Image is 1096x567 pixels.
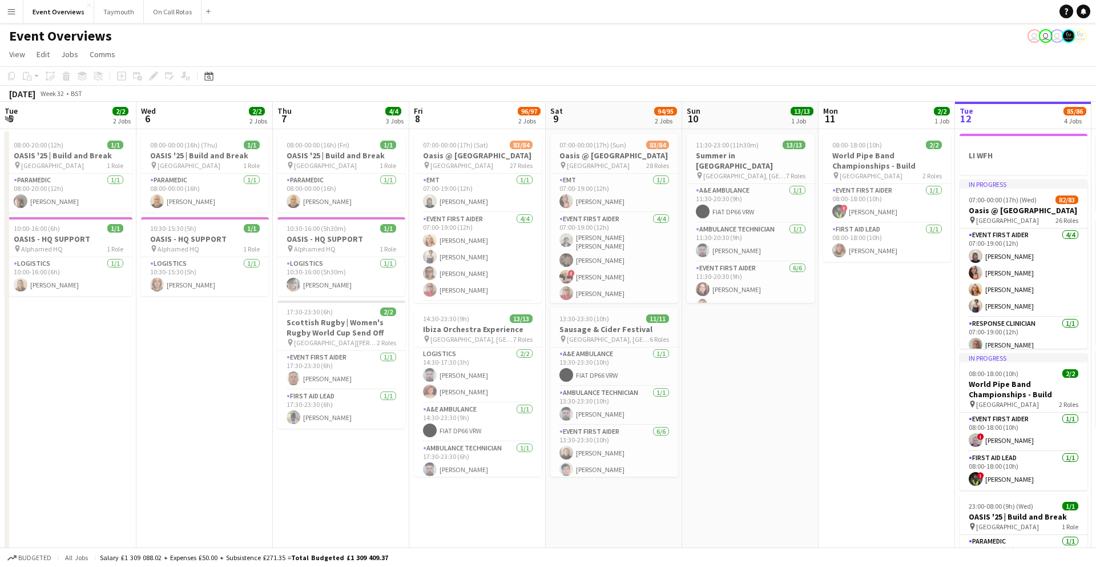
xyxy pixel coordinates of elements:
h3: LI WFH [960,150,1087,161]
span: 08:00-00:00 (16h) (Fri) [287,141,349,149]
span: 10 [685,112,700,125]
span: [GEOGRAPHIC_DATA] [430,161,493,170]
span: 1 Role [107,161,123,170]
span: [GEOGRAPHIC_DATA] [976,216,1039,225]
span: 1/1 [380,141,396,149]
div: 08:00-20:00 (12h)1/1OASIS '25 | Build and Break [GEOGRAPHIC_DATA]1 RoleParamedic1/108:00-20:00 (1... [5,134,132,213]
span: Tue [960,106,973,116]
div: 4 Jobs [1064,117,1086,125]
span: 08:00-18:00 (10h) [832,141,882,149]
span: 8 [412,112,423,125]
h3: Ibiza Orchestra Experience [414,324,542,334]
app-card-role: Ambulance Technician1/111:30-20:30 (9h)[PERSON_NAME] [687,223,815,262]
span: [GEOGRAPHIC_DATA] [294,161,357,170]
h3: Scottish Rugby | Women's Rugby World Cup Send Off [277,317,405,338]
span: Fri [414,106,423,116]
span: 2/2 [112,107,128,115]
div: 10:30-15:30 (5h)1/1OASIS - HQ SUPPORT Alphamed HQ1 RoleLogistics1/110:30-15:30 (5h)[PERSON_NAME] [141,217,269,296]
h3: Sausage & Cider Festival [550,324,678,334]
app-job-card: 07:00-00:00 (17h) (Sat)83/84Oasis @ [GEOGRAPHIC_DATA] [GEOGRAPHIC_DATA]27 RolesEMT1/107:00-19:00 ... [414,134,542,303]
div: Salary £1 309 088.02 + Expenses £50.00 + Subsistence £271.35 = [100,553,388,562]
span: 83/84 [510,141,533,149]
app-job-card: 17:30-23:30 (6h)2/2Scottish Rugby | Women's Rugby World Cup Send Off [GEOGRAPHIC_DATA][PERSON_NAM... [277,301,405,429]
app-card-role: First Aid Lead1/108:00-18:00 (10h)[PERSON_NAME] [823,223,951,262]
span: 1 Role [243,245,260,253]
span: 1/1 [380,224,396,233]
span: 10:00-16:00 (6h) [14,224,60,233]
span: 23:00-08:00 (9h) (Wed) [969,502,1033,510]
span: 1 Role [1062,522,1078,531]
div: 2 Jobs [518,117,540,125]
span: Week 32 [38,89,66,98]
span: 11:30-23:00 (11h30m) [696,141,759,149]
span: Wed [141,106,156,116]
span: Sun [687,106,700,116]
span: 5 [3,112,18,125]
span: 07:00-00:00 (17h) (Sun) [559,141,626,149]
app-job-card: 11:30-23:00 (11h30m)13/13Summer in [GEOGRAPHIC_DATA] [GEOGRAPHIC_DATA], [GEOGRAPHIC_DATA]7 RolesA... [687,134,815,303]
span: 2 Roles [1059,400,1078,409]
span: All jobs [63,553,90,562]
div: 1 Job [791,117,813,125]
span: 82/83 [1055,195,1078,204]
span: 10:30-15:30 (5h) [150,224,196,233]
h1: Event Overviews [9,27,112,45]
app-card-role: Logistics2/214:30-17:30 (3h)[PERSON_NAME][PERSON_NAME] [414,348,542,403]
app-card-role: First Aid Lead1/108:00-18:00 (10h)![PERSON_NAME] [960,452,1087,490]
span: 14:30-23:30 (9h) [423,314,469,323]
div: In progress [960,353,1087,362]
div: 08:00-00:00 (16h) (Fri)1/1OASIS '25 | Build and Break [GEOGRAPHIC_DATA]1 RoleParamedic1/108:00-00... [277,134,405,213]
span: Tue [5,106,18,116]
app-card-role: Event First Aider4/407:00-19:00 (12h)[PERSON_NAME][PERSON_NAME][PERSON_NAME][PERSON_NAME] [960,229,1087,317]
span: 2/2 [249,107,265,115]
app-card-role: A&E Ambulance1/114:30-23:30 (9h)FIAT DP66 VRW [414,403,542,442]
span: Jobs [61,49,78,59]
span: Sat [550,106,563,116]
button: Budgeted [6,552,53,564]
app-user-avatar: Operations Team [1050,29,1064,43]
span: 11/11 [646,314,669,323]
span: View [9,49,25,59]
div: 2 Jobs [113,117,131,125]
span: 2/2 [926,141,942,149]
app-card-role: Logistics1/110:30-16:00 (5h30m)[PERSON_NAME] [277,257,405,296]
app-user-avatar: Admin Team [1027,29,1041,43]
span: 1/1 [1062,502,1078,510]
span: 7 Roles [513,335,533,344]
app-job-card: 10:30-16:00 (5h30m)1/1OASIS - HQ SUPPORT Alphamed HQ1 RoleLogistics1/110:30-16:00 (5h30m)[PERSON_... [277,217,405,296]
span: 1/1 [244,141,260,149]
span: 6 [139,112,156,125]
app-job-card: In progress08:00-18:00 (10h)2/2World Pipe Band Championships - Build [GEOGRAPHIC_DATA]2 RolesEven... [960,353,1087,490]
a: View [5,47,30,62]
span: 08:00-18:00 (10h) [969,369,1018,378]
h3: OASIS '25 | Build and Break [960,512,1087,522]
span: [GEOGRAPHIC_DATA][PERSON_NAME] [294,338,377,347]
span: 2 Roles [377,338,396,347]
span: 7 Roles [786,171,805,180]
span: 9 [549,112,563,125]
app-card-role: Ambulance Technician1/113:30-23:30 (10h)[PERSON_NAME] [550,386,678,425]
span: 11 [821,112,838,125]
app-card-role: Paramedic1/108:00-20:00 (12h)[PERSON_NAME] [5,174,132,213]
span: 2 Roles [922,171,942,180]
span: 2/2 [380,308,396,316]
app-card-role: Paramedic1/108:00-00:00 (16h)[PERSON_NAME] [141,174,269,213]
span: [GEOGRAPHIC_DATA] [976,522,1039,531]
app-card-role: Event First Aider1/108:00-18:00 (10h)![PERSON_NAME] [823,184,951,223]
div: 08:00-00:00 (16h) (Thu)1/1OASIS '25 | Build and Break [GEOGRAPHIC_DATA]1 RoleParamedic1/108:00-00... [141,134,269,213]
app-job-card: 13:30-23:30 (10h)11/11Sausage & Cider Festival [GEOGRAPHIC_DATA], [GEOGRAPHIC_DATA]6 RolesA&E Amb... [550,308,678,477]
span: 08:00-00:00 (16h) (Thu) [150,141,217,149]
span: 28 Roles [646,161,669,170]
app-card-role: Event First Aider6/611:30-20:30 (9h)[PERSON_NAME][PERSON_NAME] [687,262,815,384]
a: Comms [85,47,120,62]
h3: Oasis @ [GEOGRAPHIC_DATA] [550,150,678,161]
h3: Oasis @ [GEOGRAPHIC_DATA] [414,150,542,161]
span: Total Budgeted £1 309 409.37 [291,553,388,562]
span: 6 Roles [650,335,669,344]
app-card-role: Logistics1/110:30-15:30 (5h)[PERSON_NAME] [141,257,269,296]
app-job-card: LI WFH [960,134,1087,175]
span: ! [977,433,984,440]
